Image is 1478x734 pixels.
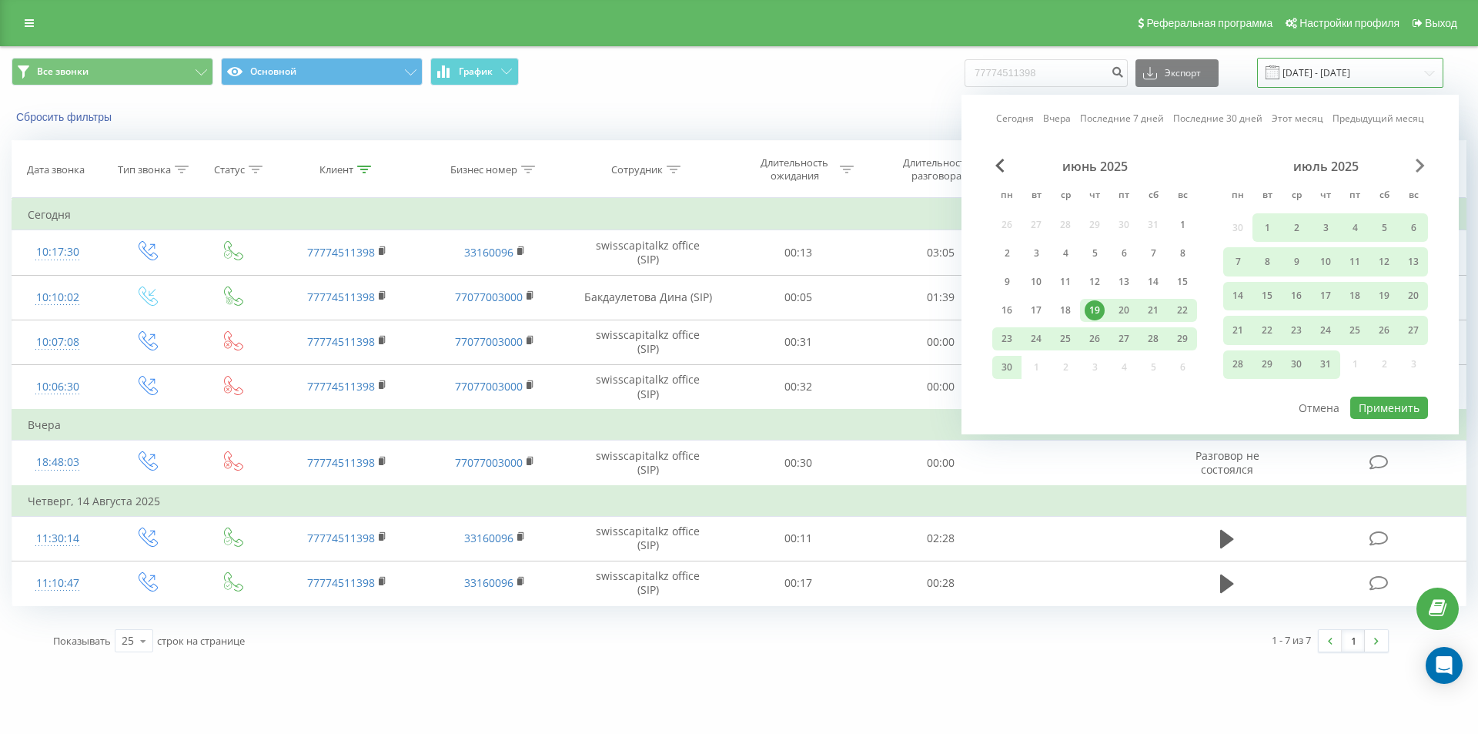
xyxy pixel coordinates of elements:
[727,275,869,320] td: 00:05
[1223,350,1252,379] div: пн 28 июля 2025 г.
[1373,185,1396,208] abbr: суббота
[1055,243,1075,263] div: 4
[1139,299,1168,322] div: сб 21 июня 2025 г.
[1143,329,1163,349] div: 28
[727,441,869,486] td: 00:30
[1139,242,1168,265] div: сб 7 июня 2025 г.
[992,159,1197,174] div: июнь 2025
[459,66,493,77] span: График
[1172,329,1192,349] div: 29
[1399,282,1428,310] div: вс 20 июля 2025 г.
[1051,327,1080,350] div: ср 25 июня 2025 г.
[727,364,869,410] td: 00:32
[611,163,663,176] div: Сотрудник
[1286,320,1306,340] div: 23
[1316,286,1336,306] div: 17
[464,531,513,545] a: 33160096
[1345,286,1365,306] div: 18
[1272,632,1311,648] div: 1 - 7 из 7
[1286,286,1306,306] div: 16
[37,65,89,78] span: Все звонки
[995,185,1018,208] abbr: понедельник
[727,561,869,605] td: 00:17
[869,320,1011,364] td: 00:00
[727,230,869,275] td: 00:13
[1257,218,1277,238] div: 1
[1374,252,1394,272] div: 12
[118,163,171,176] div: Тип звонка
[1374,320,1394,340] div: 26
[1223,316,1252,344] div: пн 21 июля 2025 г.
[1223,159,1428,174] div: июль 2025
[1168,242,1197,265] div: вс 8 июня 2025 г.
[1025,185,1048,208] abbr: вторник
[214,163,245,176] div: Статус
[1139,270,1168,293] div: сб 14 июня 2025 г.
[1345,320,1365,340] div: 25
[754,156,836,183] div: Длительность ожидания
[1286,354,1306,374] div: 30
[1343,185,1366,208] abbr: пятница
[430,58,519,85] button: График
[1252,213,1282,242] div: вт 1 июля 2025 г.
[1311,247,1340,276] div: чт 10 июля 2025 г.
[1340,282,1369,310] div: пт 18 июля 2025 г.
[1282,316,1311,344] div: ср 23 июля 2025 г.
[1350,397,1428,419] button: Применить
[568,320,727,364] td: swisscapitalkz office (SIP)
[1228,252,1248,272] div: 7
[869,275,1011,320] td: 01:39
[464,245,513,260] a: 33160096
[1257,354,1277,374] div: 29
[1055,272,1075,292] div: 11
[869,230,1011,275] td: 03:05
[1054,185,1077,208] abbr: среда
[1055,300,1075,320] div: 18
[1022,327,1051,350] div: вт 24 июня 2025 г.
[1290,397,1348,419] button: Отмена
[1172,243,1192,263] div: 8
[455,334,523,349] a: 77077003000
[28,283,88,313] div: 10:10:02
[1223,282,1252,310] div: пн 14 июля 2025 г.
[28,524,88,554] div: 11:30:14
[12,199,1466,230] td: Сегодня
[1399,213,1428,242] div: вс 6 июля 2025 г.
[28,237,88,267] div: 10:17:30
[1311,213,1340,242] div: чт 3 июля 2025 г.
[1399,247,1428,276] div: вс 13 июля 2025 г.
[568,230,727,275] td: swisscapitalkz office (SIP)
[28,372,88,402] div: 10:06:30
[997,357,1017,377] div: 30
[1340,316,1369,344] div: пт 25 июля 2025 г.
[1416,159,1425,173] span: Next Month
[997,329,1017,349] div: 23
[1080,327,1109,350] div: чт 26 июня 2025 г.
[1340,213,1369,242] div: пт 4 июля 2025 г.
[1403,286,1423,306] div: 20
[12,58,213,85] button: Все звонки
[568,561,727,605] td: swisscapitalkz office (SIP)
[464,575,513,590] a: 33160096
[1022,242,1051,265] div: вт 3 июня 2025 г.
[895,156,978,183] div: Длительность разговора
[1345,252,1365,272] div: 11
[1257,320,1277,340] div: 22
[997,272,1017,292] div: 9
[1333,111,1424,126] a: Предыдущий месяц
[1286,218,1306,238] div: 2
[869,561,1011,605] td: 00:28
[1228,286,1248,306] div: 14
[568,364,727,410] td: swisscapitalkz office (SIP)
[455,455,523,470] a: 77077003000
[1143,300,1163,320] div: 21
[28,568,88,598] div: 11:10:47
[1080,111,1164,126] a: Последние 7 дней
[568,441,727,486] td: swisscapitalkz office (SIP)
[1316,354,1336,374] div: 31
[1316,320,1336,340] div: 24
[157,634,245,648] span: строк на странице
[992,242,1022,265] div: пн 2 июня 2025 г.
[1112,185,1135,208] abbr: пятница
[992,299,1022,322] div: пн 16 июня 2025 г.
